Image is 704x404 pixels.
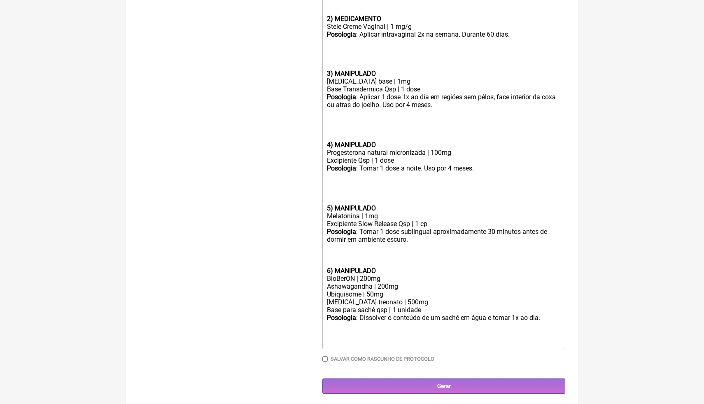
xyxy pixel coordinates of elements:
div: Base para sachê qsp | 1 unidade [327,306,561,314]
div: : Dissolver o conteúdo de um sachê em água e tomar 1x ao dia. ㅤ [327,314,561,330]
strong: Posologia [327,228,356,236]
div: Melatonina | 1mg [327,212,561,220]
strong: 5) MANIPULADO [327,204,376,212]
strong: 3) MANIPULADO [327,70,376,77]
div: [MEDICAL_DATA] base | 1mg [327,70,561,85]
strong: 2) MEDICAMENTO [327,15,381,23]
div: Stele Creme Vaginal | 1 mg/g [327,23,561,30]
div: BioBerON | 200mg [327,275,561,283]
strong: Posologia [327,164,356,172]
div: Progesterona natural micronizada | 100mg [327,149,561,156]
strong: 6) MANIPULADO [327,267,376,275]
div: : Aplicar intravaginal 2x na semana. Durante 60 dias. [327,30,561,70]
div: Base Transdermica Qsp | 1 dose [327,85,561,93]
label: Salvar como rascunho de Protocolo [331,356,434,362]
div: Ubiquisome | 50mg [MEDICAL_DATA] treonato | 500mg [327,290,561,306]
div: Ashawagandha | 200mg [327,283,561,290]
strong: Posologia [327,93,356,101]
div: Excipiente Qsp | 1 dose [327,156,561,164]
strong: Posologia [327,314,356,322]
input: Gerar [322,378,565,394]
div: : Tomar 1 dose a noite. Uso por 4 meses.ㅤ [327,164,561,204]
div: Excipiente Slow Release Qsp | 1 cp [327,220,561,228]
div: : Tomar 1 dose sublingual aproximadamente 30 minutos antes de dormir em ambiente escuro. [327,228,561,267]
strong: Posologia [327,30,356,38]
strong: 4) MANIPULADO [327,141,376,149]
div: : Aplicar 1 dose 1x ao dia em regiões sem pêlos, face interior da coxa ou atras do joelho. Uso po... [327,93,561,117]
